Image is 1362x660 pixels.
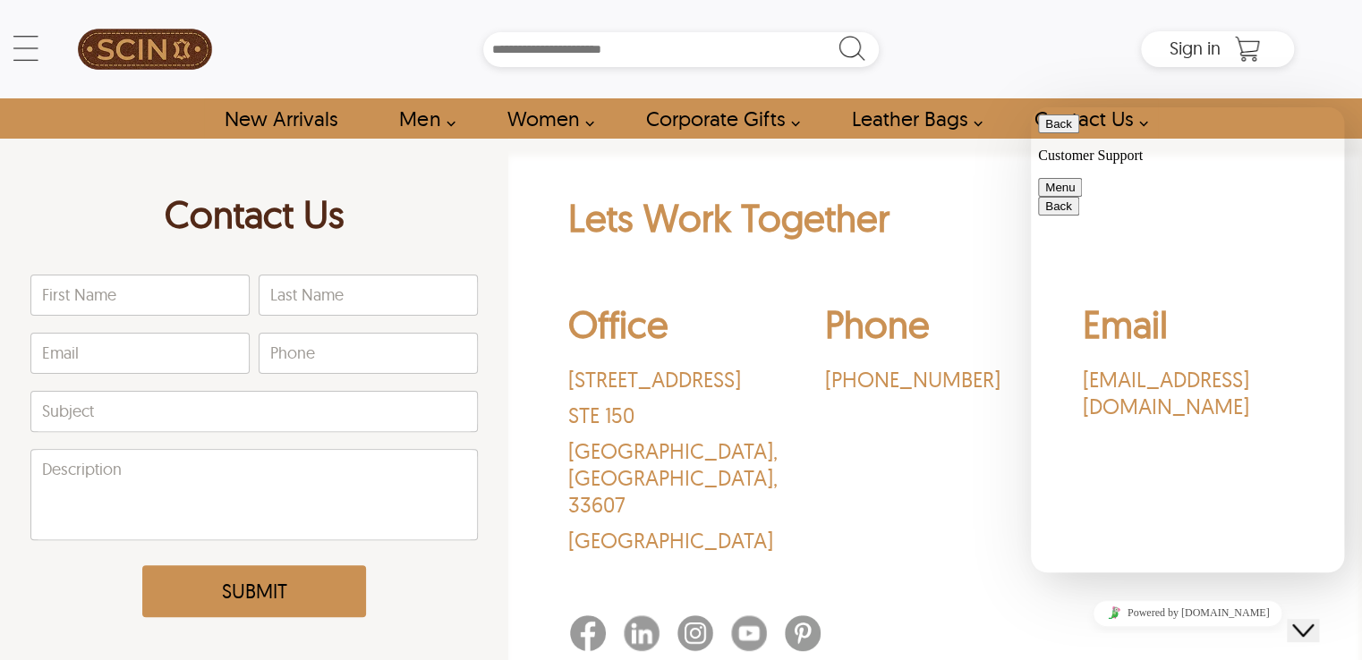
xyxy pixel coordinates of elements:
a: shop men's leather jackets [379,98,464,139]
a: SCIN [68,9,221,89]
a: Instagram [677,615,731,656]
img: Youtube [731,615,767,651]
p: [STREET_ADDRESS] [567,366,787,393]
img: Facebook [570,615,606,651]
a: Shop New Arrivals [204,98,357,139]
p: [GEOGRAPHIC_DATA] , [GEOGRAPHIC_DATA] , 33607 [567,437,787,518]
a: Shop Leather Bags [831,98,992,139]
span: Sign in [1170,37,1221,59]
p: [GEOGRAPHIC_DATA] [567,527,787,554]
img: Linkedin [624,615,660,651]
iframe: chat widget [1031,593,1344,633]
a: Pinterest [785,615,838,656]
a: ‪[PHONE_NUMBER]‬ [825,366,1045,393]
a: contact-us [1014,98,1158,139]
img: SCIN [78,9,212,89]
h1: Contact Us [30,190,478,247]
a: Shop Leather Corporate Gifts [626,98,810,139]
img: Instagram [677,615,713,651]
h2: Lets Work Together [567,194,1303,250]
a: Linkedin [624,615,677,656]
h2: Phone [825,300,1045,357]
iframe: chat widget [1031,107,1344,572]
a: Sign in [1170,43,1221,57]
h2: Office [567,300,787,357]
a: Shop Women Leather Jackets [486,98,603,139]
img: Pinterest [785,615,821,651]
iframe: chat widget [1287,588,1344,642]
p: STE 150 [567,402,787,428]
button: Submit [142,565,366,617]
a: Facebook [570,615,624,656]
a: Shopping Cart [1230,36,1265,63]
a: Youtube [731,615,785,656]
